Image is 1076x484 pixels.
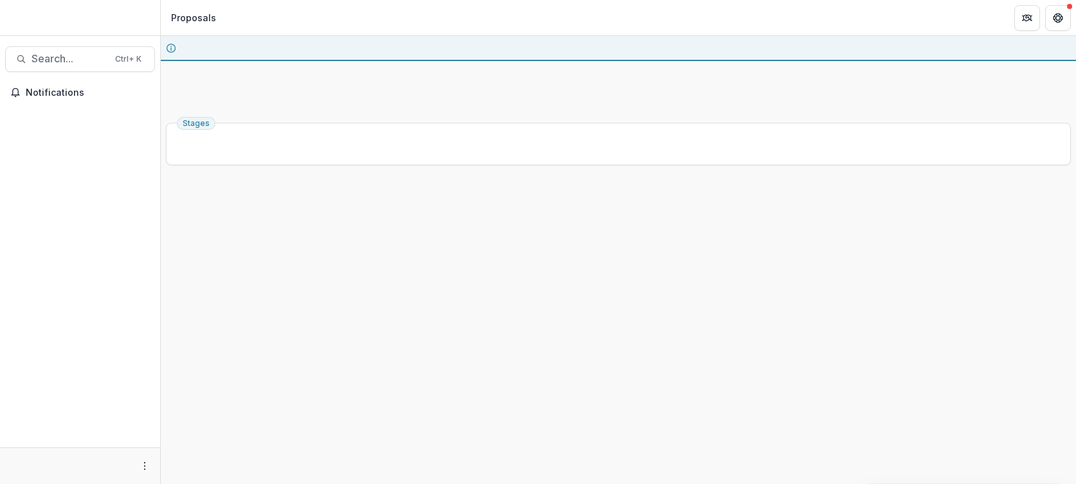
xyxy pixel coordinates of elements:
[166,8,221,27] nav: breadcrumb
[5,46,155,72] button: Search...
[1045,5,1071,31] button: Get Help
[1014,5,1040,31] button: Partners
[113,52,144,66] div: Ctrl + K
[171,11,216,24] div: Proposals
[137,458,152,474] button: More
[32,53,107,65] span: Search...
[5,82,155,103] button: Notifications
[183,119,210,128] span: Stages
[26,87,150,98] span: Notifications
